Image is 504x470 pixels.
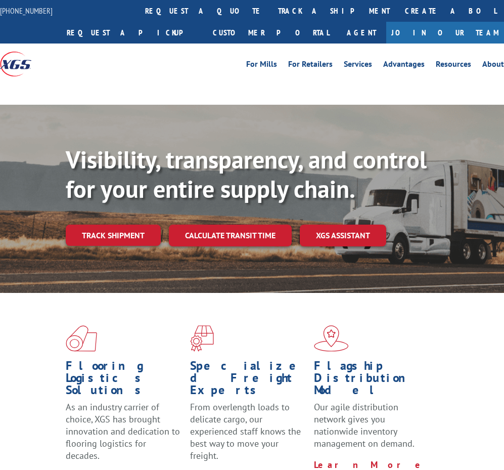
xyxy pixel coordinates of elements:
h1: Specialized Freight Experts [190,360,307,401]
a: XGS ASSISTANT [300,225,386,246]
a: Calculate transit time [169,225,292,246]
img: xgs-icon-flagship-distribution-model-red [314,325,349,352]
b: Visibility, transparency, and control for your entire supply chain. [66,144,427,204]
span: As an industry carrier of choice, XGS has brought innovation and dedication to flooring logistics... [66,401,180,461]
a: Services [344,60,372,71]
a: Request a pickup [59,22,205,44]
img: xgs-icon-focused-on-flooring-red [190,325,214,352]
img: xgs-icon-total-supply-chain-intelligence-red [66,325,97,352]
h1: Flooring Logistics Solutions [66,360,182,401]
a: For Mills [246,60,277,71]
span: Our agile distribution network gives you nationwide inventory management on demand. [314,401,415,449]
a: About [482,60,504,71]
a: Customer Portal [205,22,337,44]
a: Resources [436,60,471,71]
a: Agent [337,22,386,44]
a: Join Our Team [386,22,504,44]
a: For Retailers [288,60,333,71]
h1: Flagship Distribution Model [314,360,431,401]
a: Advantages [383,60,425,71]
a: Track shipment [66,225,161,246]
